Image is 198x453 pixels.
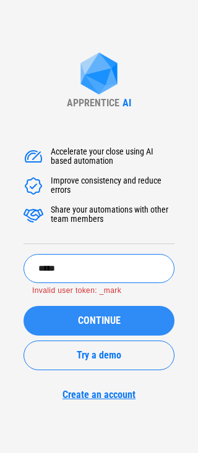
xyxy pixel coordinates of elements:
img: Apprentice AI [74,53,124,98]
span: Try a demo [77,350,121,360]
button: CONTINUE [24,306,174,336]
img: Accelerate [24,205,43,225]
span: CONTINUE [78,316,121,326]
a: Create an account [24,389,174,400]
img: Accelerate [24,147,43,167]
div: Accelerate your close using AI based automation [51,147,174,167]
button: Try a demo [24,341,174,370]
div: Improve consistency and reduce errors [51,176,174,196]
div: AI [123,97,131,109]
img: Accelerate [24,176,43,196]
div: APPRENTICE [67,97,119,109]
p: Invalid user token: _mark [32,285,166,297]
div: Share your automations with other team members [51,205,174,225]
